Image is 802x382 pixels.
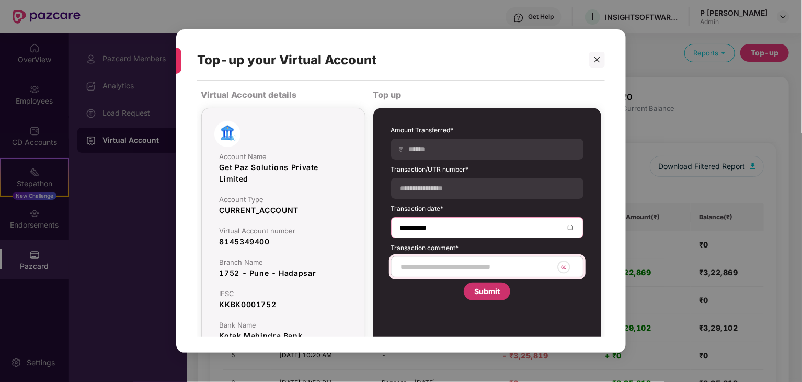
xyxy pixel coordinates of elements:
div: Get Paz Solutions Private Limited [220,162,347,185]
div: Kotak Mahindra Bank [220,330,347,342]
img: bank-image [214,121,240,147]
label: Transaction date* [391,204,583,217]
text: 60 [561,264,567,270]
div: Branch Name [220,258,347,266]
div: 8145349400 [220,236,347,248]
span: ₹ [399,144,408,154]
div: Virtual Account number [220,227,347,235]
div: Virtual Account details [201,86,365,104]
div: Top-up your Virtual Account [197,40,571,81]
div: 1752 - Pune - Hadapsar [220,267,347,279]
div: Bank Name [220,321,347,329]
div: CURRENT_ACCOUNT [220,205,347,216]
div: Account Name [220,152,347,161]
div: IFSC [220,289,347,298]
label: Amount Transferred* [391,126,583,139]
div: KKBK0001752 [220,299,347,310]
div: Submit [474,286,500,297]
span: close [593,56,601,63]
div: Account Type [220,195,347,204]
div: Top up [373,86,601,104]
label: Transaction comment* [391,243,583,256]
label: Transaction/UTR number* [391,165,583,178]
